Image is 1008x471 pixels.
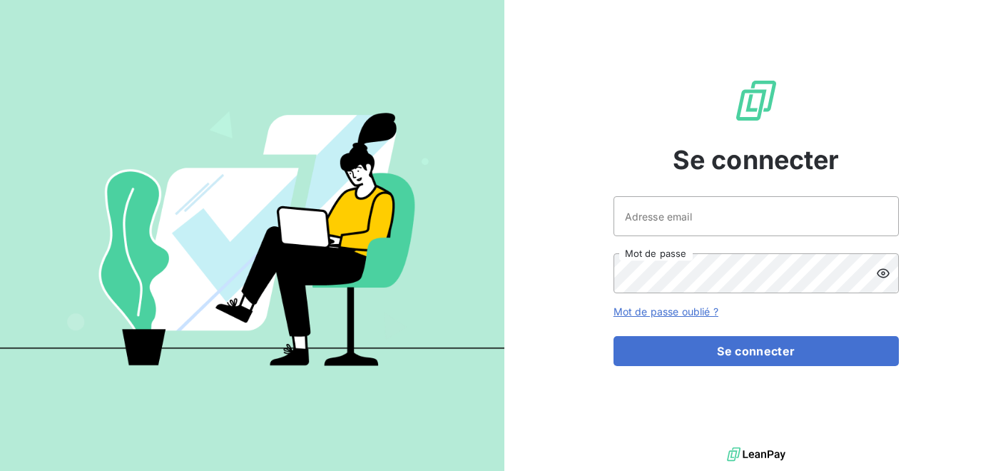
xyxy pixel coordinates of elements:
input: placeholder [614,196,899,236]
span: Se connecter [673,141,840,179]
button: Se connecter [614,336,899,366]
a: Mot de passe oublié ? [614,305,718,318]
img: Logo LeanPay [733,78,779,123]
img: logo [727,444,785,465]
